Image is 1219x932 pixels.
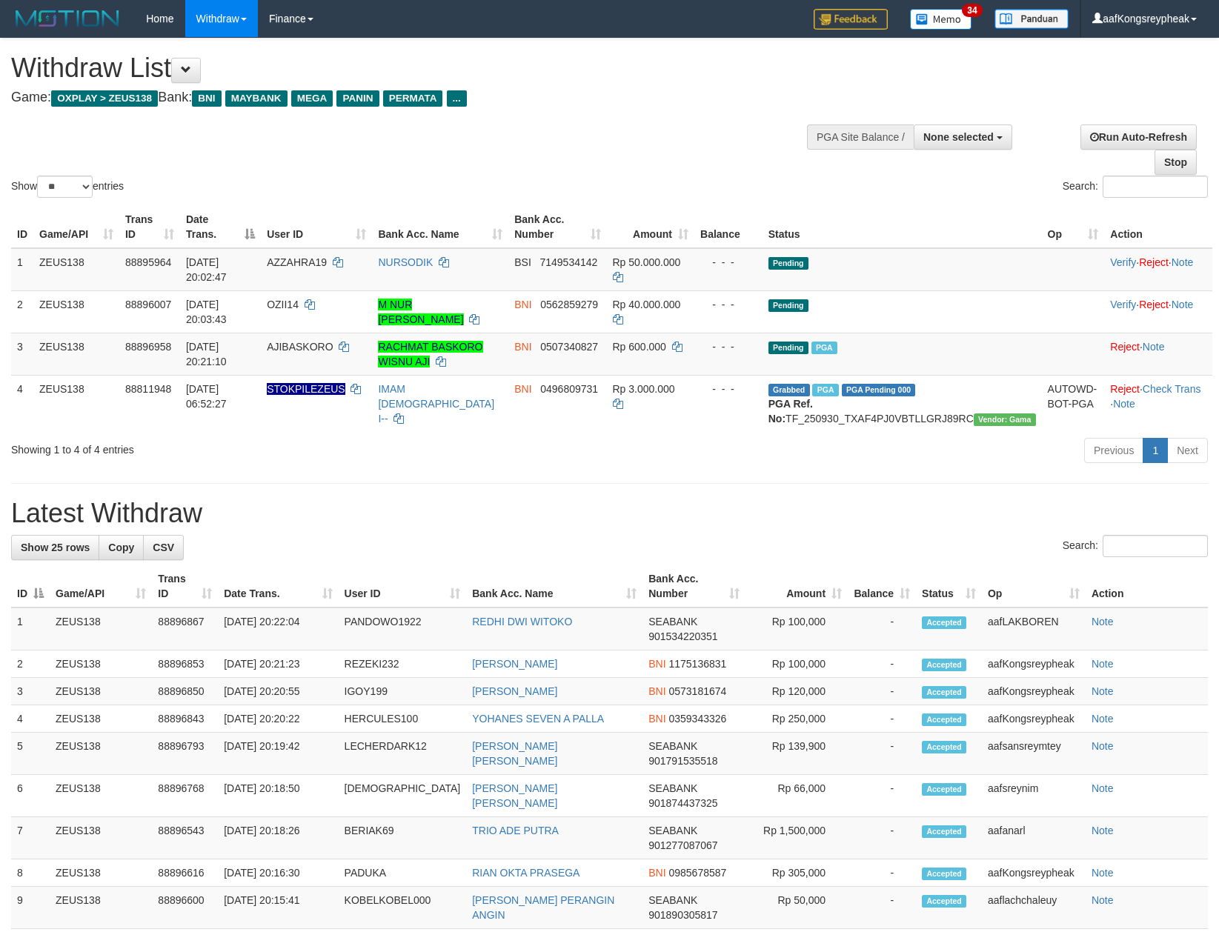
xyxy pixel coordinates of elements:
a: Note [1172,299,1194,310]
td: ZEUS138 [50,608,152,650]
td: ZEUS138 [50,887,152,929]
span: Copy 901874437325 to clipboard [648,797,717,809]
a: Note [1172,256,1194,268]
span: Accepted [922,686,966,699]
span: Copy 0985678587 to clipboard [668,867,726,879]
span: BNI [192,90,221,107]
span: Pending [768,342,808,354]
span: [DATE] 20:02:47 [186,256,227,283]
span: Pending [768,257,808,270]
th: Trans ID: activate to sort column ascending [152,565,218,608]
span: BNI [514,341,531,353]
span: [DATE] 20:03:43 [186,299,227,325]
td: 5 [11,733,50,775]
a: M NUR [PERSON_NAME] [378,299,463,325]
th: Action [1104,206,1212,248]
img: Button%20Memo.svg [910,9,972,30]
td: 1 [11,248,33,291]
span: Copy 0573181674 to clipboard [668,685,726,697]
a: Check Trans [1143,383,1201,395]
img: Feedback.jpg [814,9,888,30]
td: LECHERDARK12 [339,733,467,775]
span: Copy 901791535518 to clipboard [648,755,717,767]
span: BNI [514,383,531,395]
span: [DATE] 20:21:10 [186,341,227,367]
a: Note [1092,782,1114,794]
td: - [848,650,916,678]
td: - [848,705,916,733]
div: PGA Site Balance / [807,124,914,150]
a: 1 [1143,438,1168,463]
td: 6 [11,775,50,817]
td: 9 [11,887,50,929]
td: aafKongsreypheak [982,678,1086,705]
span: OXPLAY > ZEUS138 [51,90,158,107]
td: Rp 100,000 [745,650,848,678]
span: Copy [108,542,134,553]
td: [DEMOGRAPHIC_DATA] [339,775,467,817]
td: [DATE] 20:22:04 [218,608,338,650]
td: HERCULES100 [339,705,467,733]
span: Accepted [922,783,966,796]
a: Note [1092,894,1114,906]
h1: Latest Withdraw [11,499,1208,528]
span: 88895964 [125,256,171,268]
a: CSV [143,535,184,560]
th: Amount: activate to sort column ascending [745,565,848,608]
span: Show 25 rows [21,542,90,553]
td: Rp 250,000 [745,705,848,733]
td: TF_250930_TXAF4PJ0VBTLLGRJ89RC [763,375,1042,432]
td: - [848,817,916,859]
a: IMAM [DEMOGRAPHIC_DATA] I-- [378,383,494,425]
a: Note [1143,341,1165,353]
td: ZEUS138 [50,705,152,733]
a: RACHMAT BASKORO WISNU AJI [378,341,482,367]
a: Run Auto-Refresh [1080,124,1197,150]
a: Reject [1139,299,1169,310]
td: Rp 1,500,000 [745,817,848,859]
span: 88896958 [125,341,171,353]
span: Pending [768,299,808,312]
span: BNI [648,658,665,670]
span: SEABANK [648,740,697,752]
span: 34 [962,4,982,17]
span: Nama rekening ada tanda titik/strip, harap diedit [267,383,345,395]
th: ID: activate to sort column descending [11,565,50,608]
span: AJIBASKORO [267,341,333,353]
td: 88896850 [152,678,218,705]
a: [PERSON_NAME] [472,685,557,697]
span: Marked by aafsreyleap [812,384,838,396]
span: Copy 901890305817 to clipboard [648,909,717,921]
a: Note [1092,825,1114,836]
td: ZEUS138 [33,333,119,375]
span: BNI [648,713,665,725]
td: 7 [11,817,50,859]
span: BNI [514,299,531,310]
td: [DATE] 20:18:50 [218,775,338,817]
span: Vendor URL: https://trx31.1velocity.biz [974,413,1036,426]
td: · · [1104,248,1212,291]
span: Copy 0496809731 to clipboard [540,383,598,395]
span: Copy 0359343326 to clipboard [668,713,726,725]
td: 4 [11,375,33,432]
label: Search: [1063,176,1208,198]
th: Date Trans.: activate to sort column descending [180,206,261,248]
a: [PERSON_NAME] [PERSON_NAME] [472,782,557,809]
span: PERMATA [383,90,443,107]
a: TRIO ADE PUTRA [472,825,559,836]
a: Note [1092,740,1114,752]
td: [DATE] 20:21:23 [218,650,338,678]
td: 88896843 [152,705,218,733]
span: Accepted [922,825,966,838]
span: Rp 3.000.000 [613,383,675,395]
td: 88896853 [152,650,218,678]
td: aaflachchaleuy [982,887,1086,929]
span: Accepted [922,713,966,726]
span: Marked by aafpengsreynich [811,342,837,354]
a: Note [1092,658,1114,670]
span: BNI [648,685,665,697]
td: ZEUS138 [33,248,119,291]
td: ZEUS138 [33,290,119,333]
a: REDHI DWI WITOKO [472,616,572,628]
td: 3 [11,678,50,705]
